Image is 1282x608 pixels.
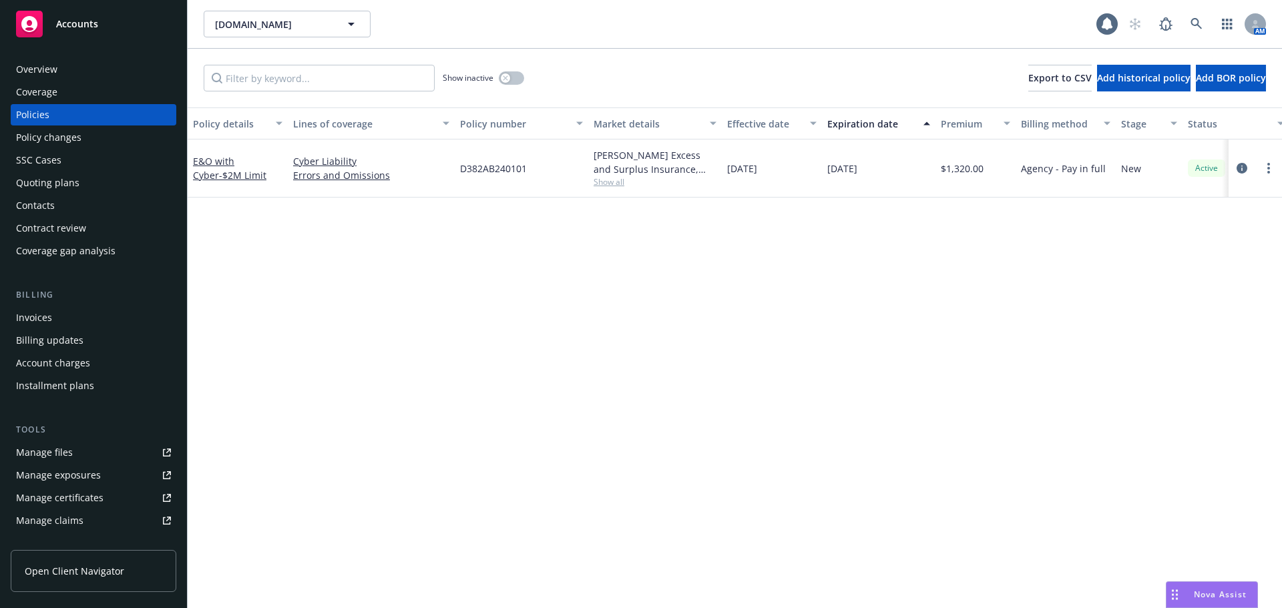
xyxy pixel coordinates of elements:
[16,81,57,103] div: Coverage
[193,117,268,131] div: Policy details
[1021,162,1106,176] span: Agency - Pay in full
[1121,162,1141,176] span: New
[443,72,493,83] span: Show inactive
[16,127,81,148] div: Policy changes
[594,176,716,188] span: Show all
[293,154,449,168] a: Cyber Liability
[941,162,984,176] span: $1,320.00
[727,162,757,176] span: [DATE]
[11,423,176,436] div: Tools
[16,195,55,216] div: Contacts
[1188,117,1269,131] div: Status
[11,533,176,554] a: Manage BORs
[16,533,79,554] div: Manage BORs
[16,172,79,194] div: Quoting plans
[193,155,266,182] a: E&O with Cyber
[16,352,90,374] div: Account charges
[11,5,176,43] a: Accounts
[588,107,722,139] button: Market details
[11,218,176,239] a: Contract review
[1196,65,1266,91] button: Add BOR policy
[25,564,124,578] span: Open Client Navigator
[1214,11,1241,37] a: Switch app
[1116,107,1183,139] button: Stage
[16,59,57,80] div: Overview
[11,465,176,486] a: Manage exposures
[16,465,101,486] div: Manage exposures
[16,307,52,328] div: Invoices
[11,104,176,125] a: Policies
[11,149,176,171] a: SSC Cases
[1234,160,1250,176] a: circleInformation
[16,375,94,396] div: Installment plans
[219,169,266,182] span: - $2M Limit
[455,107,588,139] button: Policy number
[1152,11,1179,37] a: Report a Bug
[1097,65,1191,91] button: Add historical policy
[16,218,86,239] div: Contract review
[1122,11,1148,37] a: Start snowing
[935,107,1016,139] button: Premium
[11,240,176,262] a: Coverage gap analysis
[1194,589,1247,600] span: Nova Assist
[1166,581,1258,608] button: Nova Assist
[56,19,98,29] span: Accounts
[1261,160,1277,176] a: more
[594,117,702,131] div: Market details
[827,162,857,176] span: [DATE]
[594,148,716,176] div: [PERSON_NAME] Excess and Surplus Insurance, Inc., [PERSON_NAME] Group, RT Specialty Insurance Ser...
[1196,71,1266,84] span: Add BOR policy
[722,107,822,139] button: Effective date
[11,352,176,374] a: Account charges
[188,107,288,139] button: Policy details
[460,117,568,131] div: Policy number
[1097,71,1191,84] span: Add historical policy
[215,17,331,31] span: [DOMAIN_NAME]
[1028,71,1092,84] span: Export to CSV
[288,107,455,139] button: Lines of coverage
[16,104,49,125] div: Policies
[727,117,802,131] div: Effective date
[293,168,449,182] a: Errors and Omissions
[822,107,935,139] button: Expiration date
[11,195,176,216] a: Contacts
[1193,162,1220,174] span: Active
[1028,65,1092,91] button: Export to CSV
[460,162,527,176] span: D382AB240101
[11,510,176,531] a: Manage claims
[1121,117,1162,131] div: Stage
[1166,582,1183,607] div: Drag to move
[11,330,176,351] a: Billing updates
[16,330,83,351] div: Billing updates
[1183,11,1210,37] a: Search
[11,288,176,302] div: Billing
[293,117,435,131] div: Lines of coverage
[11,127,176,148] a: Policy changes
[16,510,83,531] div: Manage claims
[204,11,371,37] button: [DOMAIN_NAME]
[1016,107,1116,139] button: Billing method
[204,65,435,91] input: Filter by keyword...
[827,117,915,131] div: Expiration date
[11,375,176,396] a: Installment plans
[16,149,61,171] div: SSC Cases
[11,81,176,103] a: Coverage
[11,307,176,328] a: Invoices
[11,487,176,509] a: Manage certificates
[11,172,176,194] a: Quoting plans
[16,240,116,262] div: Coverage gap analysis
[11,442,176,463] a: Manage files
[16,487,103,509] div: Manage certificates
[1021,117,1096,131] div: Billing method
[941,117,996,131] div: Premium
[16,442,73,463] div: Manage files
[11,59,176,80] a: Overview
